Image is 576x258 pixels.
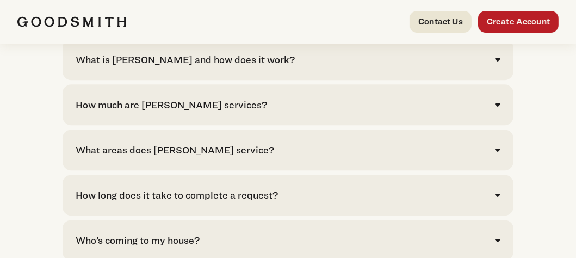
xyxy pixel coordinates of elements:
[76,52,295,67] div: What is [PERSON_NAME] and how does it work?
[478,11,559,33] a: Create Account
[410,11,472,33] a: Contact Us
[76,97,267,112] div: How much are [PERSON_NAME] services?
[76,233,200,248] div: Who’s coming to my house?
[17,16,126,27] img: Goodsmith
[76,188,278,202] div: How long does it take to complete a request?
[76,143,274,157] div: What areas does [PERSON_NAME] service?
